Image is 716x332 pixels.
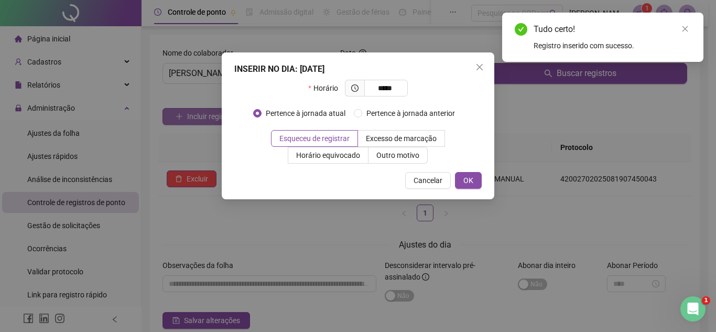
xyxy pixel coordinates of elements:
div: INSERIR NO DIA : [DATE] [234,63,482,76]
span: Cancelar [414,175,442,186]
div: Certo! Verifiquei que sua renovação efetivada este mês no valor de R$ 1.681,98. Esse valor pode s... [8,24,172,306]
div: Tudo certo! [534,23,691,36]
img: Profile image for Ana [30,6,47,23]
div: Caso deseje mais segurança jurídica para sua empresa, poderá migrar para o plano Gerencial com qu... [17,176,164,299]
button: go back [7,4,27,24]
span: clock-circle [351,84,359,92]
div: Financeiro diz… [8,24,201,314]
span: Pertence à jornada atual [262,108,350,119]
span: check-circle [515,23,527,36]
span: Excesso de marcação [366,134,437,143]
button: OK [455,172,482,189]
label: Horário [308,80,344,97]
button: Cancelar [405,172,451,189]
button: Scroll to bottom [96,223,114,241]
button: Close [471,59,488,76]
a: Close [679,23,691,35]
div: Registro inserido com sucesso. [534,40,691,51]
span: close [475,63,484,71]
button: Início [164,4,184,24]
div: Fechar [184,4,203,23]
span: Outro motivo [376,151,419,159]
span: 1 [702,296,710,305]
h1: Ana [51,10,67,18]
div: Certo! Verifiquei que sua renovação efetivada este mês no valor de R$ 1.681,98. Esse valor pode s... [17,30,164,144]
span: Esqueceu de registrar [279,134,350,143]
span: OK [463,175,473,186]
span: Pertence à jornada anterior [362,108,459,119]
iframe: Intercom live chat [680,296,706,322]
span: Horário equivocado [296,151,360,159]
span: close [681,25,689,33]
